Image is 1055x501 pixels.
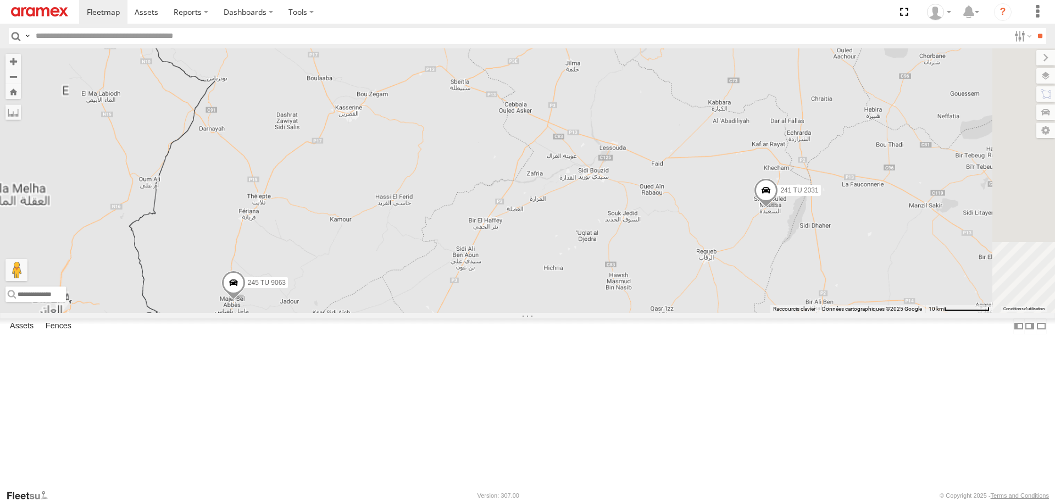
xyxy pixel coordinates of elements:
a: Visit our Website [6,490,57,501]
button: Raccourcis clavier [773,305,815,313]
a: Terms and Conditions [991,492,1049,499]
span: Données cartographiques ©2025 Google [822,306,922,312]
button: Zoom Home [5,84,21,99]
label: Search Filter Options [1010,28,1034,44]
label: Dock Summary Table to the Left [1013,318,1024,334]
div: © Copyright 2025 - [940,492,1049,499]
label: Measure [5,104,21,120]
span: 10 km [929,306,944,312]
label: Dock Summary Table to the Right [1024,318,1035,334]
label: Hide Summary Table [1036,318,1047,334]
div: Youssef Smat [923,4,955,20]
a: Conditions d'utilisation (s'ouvre dans un nouvel onglet) [1003,306,1045,311]
img: aramex-logo.svg [11,7,68,16]
span: 241 TU 2031 [780,186,818,194]
label: Map Settings [1036,123,1055,138]
label: Search Query [23,28,32,44]
label: Assets [4,319,39,334]
button: Faites glisser Pegman sur la carte pour ouvrir Street View [5,259,27,281]
label: Fences [40,319,77,334]
button: Échelle de la carte : 10 km pour 79 pixels [925,305,993,313]
span: 245 TU 9063 [248,279,286,287]
button: Zoom out [5,69,21,84]
i: ? [994,3,1012,21]
button: Zoom in [5,54,21,69]
div: Version: 307.00 [477,492,519,499]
